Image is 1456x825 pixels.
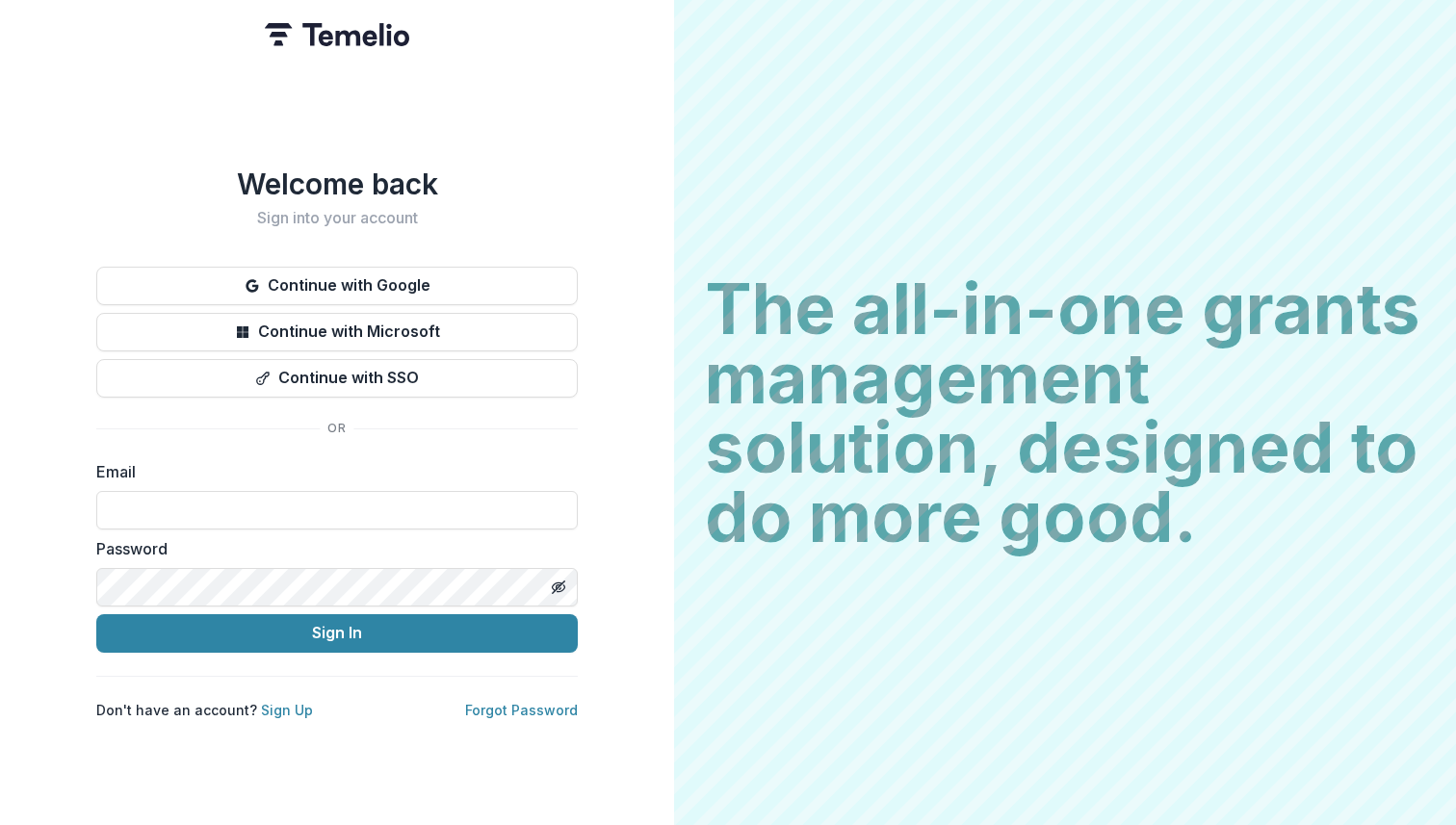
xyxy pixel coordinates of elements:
h2: Sign into your account [96,209,578,227]
img: Temelio [265,23,409,46]
label: Password [96,537,566,560]
button: Sign In [96,614,578,653]
h1: Welcome back [96,167,578,201]
button: Continue with SSO [96,359,578,398]
a: Forgot Password [465,702,578,718]
label: Email [96,460,566,483]
button: Continue with Microsoft [96,313,578,351]
p: Don't have an account? [96,700,313,720]
a: Sign Up [261,702,313,718]
button: Continue with Google [96,267,578,305]
button: Toggle password visibility [543,572,574,603]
